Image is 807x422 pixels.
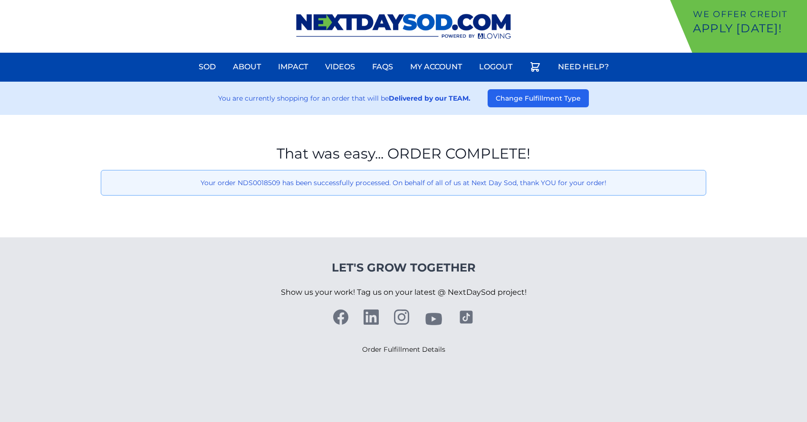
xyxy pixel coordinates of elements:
a: Sod [193,56,221,78]
a: Need Help? [552,56,615,78]
p: Apply [DATE]! [693,21,803,36]
a: About [227,56,267,78]
a: FAQs [366,56,399,78]
a: Impact [272,56,314,78]
a: Logout [473,56,518,78]
p: Your order NDS0018509 has been successfully processed. On behalf of all of us at Next Day Sod, th... [109,178,698,188]
a: Videos [319,56,361,78]
a: My Account [404,56,468,78]
a: Order Fulfillment Details [362,345,445,354]
strong: Delivered by our TEAM. [389,94,471,103]
h1: That was easy... ORDER COMPLETE! [101,145,706,162]
h4: Let's Grow Together [281,260,527,275]
button: Change Fulfillment Type [488,89,589,107]
p: We offer Credit [693,8,803,21]
p: Show us your work! Tag us on your latest @ NextDaySod project! [281,275,527,309]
